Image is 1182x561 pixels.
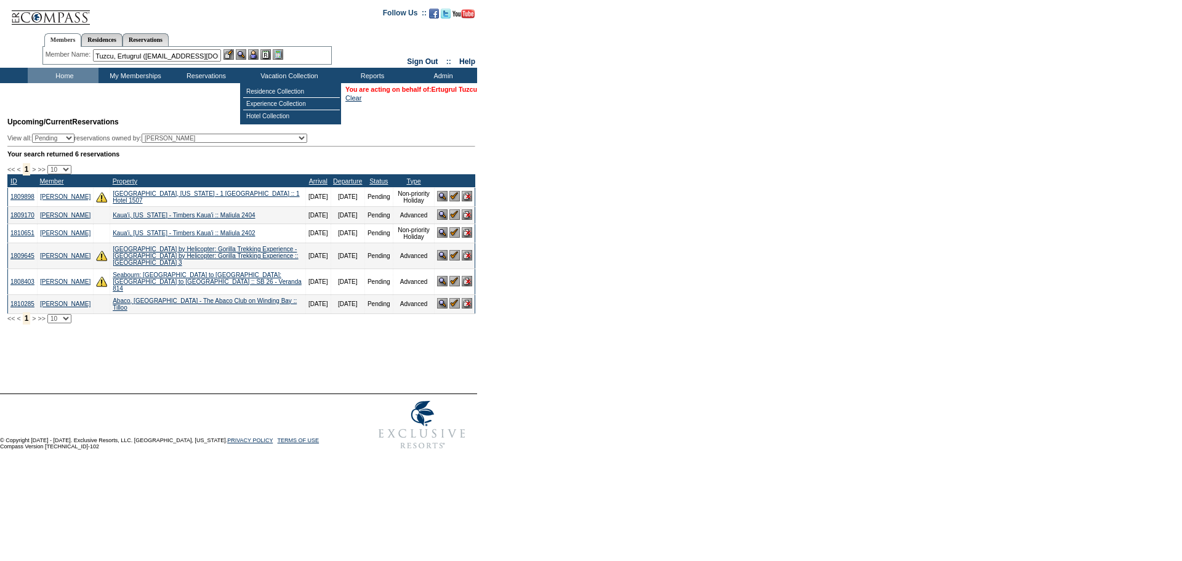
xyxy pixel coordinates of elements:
[437,298,448,309] img: View Reservation
[81,33,123,46] a: Residences
[449,276,460,286] img: Confirm Reservation
[393,206,435,224] td: Advanced
[446,57,451,66] span: ::
[240,68,336,83] td: Vacation Collection
[7,118,72,126] span: Upcoming/Current
[364,187,393,206] td: Pending
[364,268,393,294] td: Pending
[17,315,20,322] span: <
[40,230,90,236] a: [PERSON_NAME]
[452,9,475,18] img: Subscribe to our YouTube Channel
[306,224,331,243] td: [DATE]
[10,301,34,307] a: 1810285
[429,9,439,18] img: Become our fan on Facebook
[306,268,331,294] td: [DATE]
[331,294,364,313] td: [DATE]
[123,33,169,46] a: Reservations
[113,297,297,311] a: Abaco, [GEOGRAPHIC_DATA] - The Abaco Club on Winding Bay :: Tilloo
[331,243,364,268] td: [DATE]
[17,166,20,173] span: <
[10,230,34,236] a: 1810651
[38,166,45,173] span: >>
[345,86,477,93] font: You are acting on behalf of:
[364,243,393,268] td: Pending
[113,177,137,185] a: Property
[40,212,90,219] a: [PERSON_NAME]
[393,187,435,206] td: Non-priority Holiday
[432,86,477,93] a: Ertugrul Tuzcu
[32,166,36,173] span: >
[437,250,448,260] img: View Reservation
[223,49,234,60] img: b_edit.gif
[437,227,448,238] img: View Reservation
[333,177,362,185] a: Departure
[345,94,361,102] a: Clear
[10,278,34,285] a: 1808403
[331,206,364,224] td: [DATE]
[459,57,475,66] a: Help
[98,68,169,83] td: My Memberships
[40,252,90,259] a: [PERSON_NAME]
[260,49,271,60] img: Reservations
[7,315,15,322] span: <<
[364,224,393,243] td: Pending
[331,187,364,206] td: [DATE]
[331,268,364,294] td: [DATE]
[227,437,273,443] a: PRIVACY POLICY
[306,294,331,313] td: [DATE]
[441,9,451,18] img: Follow us on Twitter
[169,68,240,83] td: Reservations
[46,49,93,60] div: Member Name:
[309,177,328,185] a: Arrival
[393,268,435,294] td: Advanced
[369,177,388,185] a: Status
[10,177,17,185] a: ID
[273,49,283,60] img: b_calculator.gif
[306,206,331,224] td: [DATE]
[393,294,435,313] td: Advanced
[449,298,460,309] img: Confirm Reservation
[7,134,313,143] div: View all: reservations owned by:
[23,312,31,325] span: 1
[96,250,107,261] img: There are insufficient days and/or tokens to cover this reservation
[364,206,393,224] td: Pending
[462,191,472,201] img: Cancel Reservation
[243,86,340,98] td: Residence Collection
[406,68,477,83] td: Admin
[437,276,448,286] img: View Reservation
[96,276,107,287] img: There are insufficient days and/or tokens to cover this reservation
[243,98,340,110] td: Experience Collection
[429,12,439,20] a: Become our fan on Facebook
[364,294,393,313] td: Pending
[278,437,320,443] a: TERMS OF USE
[236,49,246,60] img: View
[113,272,302,292] a: Seabourn: [GEOGRAPHIC_DATA] to [GEOGRAPHIC_DATA]: [GEOGRAPHIC_DATA] to [GEOGRAPHIC_DATA] :: SB 26...
[407,57,438,66] a: Sign Out
[449,191,460,201] img: Confirm Reservation
[462,227,472,238] img: Cancel Reservation
[32,315,36,322] span: >
[113,212,255,219] a: Kaua'i, [US_STATE] - Timbers Kaua'i :: Maliula 2404
[10,212,34,219] a: 1809170
[243,110,340,122] td: Hotel Collection
[40,301,90,307] a: [PERSON_NAME]
[40,278,90,285] a: [PERSON_NAME]
[441,12,451,20] a: Follow us on Twitter
[7,166,15,173] span: <<
[306,243,331,268] td: [DATE]
[38,315,45,322] span: >>
[367,394,477,456] img: Exclusive Resorts
[449,250,460,260] img: Confirm Reservation
[452,12,475,20] a: Subscribe to our YouTube Channel
[336,68,406,83] td: Reports
[406,177,420,185] a: Type
[462,250,472,260] img: Cancel Reservation
[113,190,299,204] a: [GEOGRAPHIC_DATA], [US_STATE] - 1 [GEOGRAPHIC_DATA] :: 1 Hotel 1507
[462,209,472,220] img: Cancel Reservation
[113,246,298,266] a: [GEOGRAPHIC_DATA] by Helicopter: Gorilla Trekking Experience - [GEOGRAPHIC_DATA] by Helicopter: G...
[383,7,427,22] td: Follow Us ::
[7,150,475,158] div: Your search returned 6 reservations
[449,227,460,238] img: Confirm Reservation
[393,243,435,268] td: Advanced
[449,209,460,220] img: Confirm Reservation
